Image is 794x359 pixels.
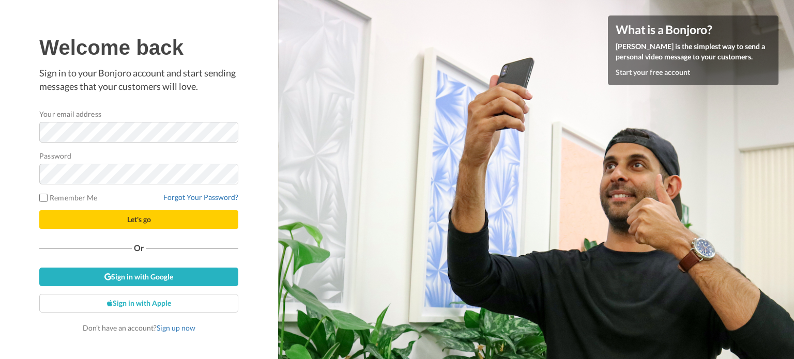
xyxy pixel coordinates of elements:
[39,192,97,203] label: Remember Me
[616,41,771,62] p: [PERSON_NAME] is the simplest way to send a personal video message to your customers.
[39,150,71,161] label: Password
[157,323,195,332] a: Sign up now
[39,36,238,59] h1: Welcome back
[39,194,48,202] input: Remember Me
[39,210,238,229] button: Let's go
[39,268,238,286] a: Sign in with Google
[39,294,238,313] a: Sign in with Apple
[39,67,238,93] p: Sign in to your Bonjoro account and start sending messages that your customers will love.
[39,108,101,119] label: Your email address
[132,244,146,252] span: Or
[616,23,771,36] h4: What is a Bonjoro?
[83,323,195,332] span: Don’t have an account?
[616,68,690,76] a: Start your free account
[163,193,238,201] a: Forgot Your Password?
[127,215,151,224] span: Let's go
